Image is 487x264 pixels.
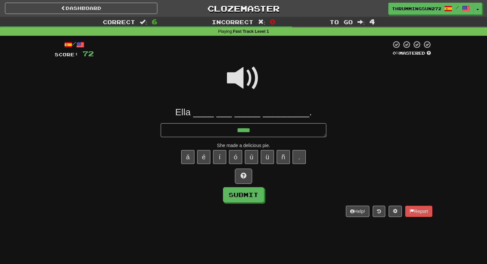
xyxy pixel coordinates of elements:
[392,6,441,12] span: ThrummingSun272
[5,3,157,14] a: Dashboard
[181,150,194,164] button: á
[235,169,252,184] button: Hint!
[213,150,226,164] button: í
[55,52,79,57] span: Score:
[391,50,432,56] div: Mastered
[55,106,432,118] div: Ella ____ ___ _____ _________.
[82,49,94,58] span: 72
[223,187,264,202] button: Submit
[405,206,432,217] button: Report
[229,150,242,164] button: ó
[245,150,258,164] button: ú
[369,18,375,26] span: 4
[212,19,253,25] span: Incorrect
[55,40,94,49] div: /
[55,142,432,149] div: She made a delicious pie.
[346,206,369,217] button: Help!
[152,18,157,26] span: 6
[330,19,353,25] span: To go
[393,50,399,56] span: 0 %
[388,3,474,15] a: ThrummingSun272 /
[233,29,269,34] strong: Fast Track Level 1
[103,19,135,25] span: Correct
[456,5,459,10] span: /
[167,3,320,14] a: Clozemaster
[277,150,290,164] button: ñ
[197,150,210,164] button: é
[293,150,306,164] button: .
[140,19,147,25] span: :
[261,150,274,164] button: ü
[357,19,365,25] span: :
[373,206,385,217] button: Round history (alt+y)
[258,19,265,25] span: :
[270,18,275,26] span: 0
